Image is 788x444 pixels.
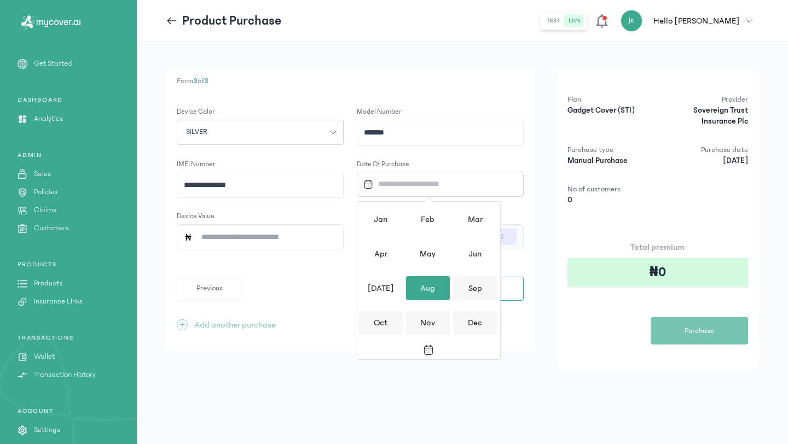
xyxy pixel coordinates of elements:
[685,325,714,337] span: Purchase
[453,311,497,335] div: Dec
[406,207,450,231] div: Feb
[651,317,748,344] button: Purchase
[453,242,497,266] div: Jun
[177,277,242,301] button: Previous
[177,318,276,331] button: +Add another purchase
[406,311,450,335] div: Nov
[193,77,198,85] span: 3
[357,107,401,118] label: Model Number
[177,159,215,170] label: IMEI number
[453,276,497,300] div: Sep
[177,319,188,330] span: +
[34,58,72,69] p: Get Started
[564,14,585,27] button: live
[357,340,500,359] button: Toggle overlay
[34,296,83,307] p: Insurance Links
[406,242,450,266] div: May
[567,94,654,105] p: Plan
[196,283,223,294] span: Previous
[359,276,403,300] div: [DATE]
[661,94,748,105] p: Provider
[177,211,215,222] label: Device Value
[359,311,403,335] div: Oct
[359,172,513,196] input: Datepicker input
[177,120,344,145] button: SILVER
[34,351,55,363] p: Wallet
[621,10,642,32] div: js
[406,276,450,300] div: Aug
[34,113,63,125] p: Analytics
[204,77,208,85] span: 3
[34,424,60,436] p: Settings
[34,223,69,234] p: Customers
[357,159,524,170] label: Date of Purchase
[567,258,748,287] div: ₦0
[567,155,654,166] p: Manual Purchase
[661,144,748,155] p: Purchase date
[34,186,57,198] p: Policies
[177,75,524,87] p: Form of
[567,195,654,206] p: 0
[359,242,403,266] div: Apr
[453,207,497,231] div: Mar
[34,168,51,180] p: Sales
[359,207,403,231] div: Jan
[567,105,654,116] p: Gadget Cover (STI)
[542,14,564,27] button: test
[177,107,215,118] label: Device Color
[621,10,759,32] button: jsHello [PERSON_NAME]
[567,184,654,195] p: No of customers
[182,12,281,30] p: Product Purchase
[653,14,739,27] p: Hello [PERSON_NAME]
[34,369,96,381] p: Transaction History
[194,318,276,331] p: Add another purchase
[34,205,56,216] p: Claims
[661,155,748,166] p: [DATE]
[34,278,62,289] p: Products
[661,105,748,127] p: Sovereign Trust Insurance Plc
[567,241,748,254] p: Total premium
[567,144,654,155] p: Purchase type
[179,126,214,138] span: SILVER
